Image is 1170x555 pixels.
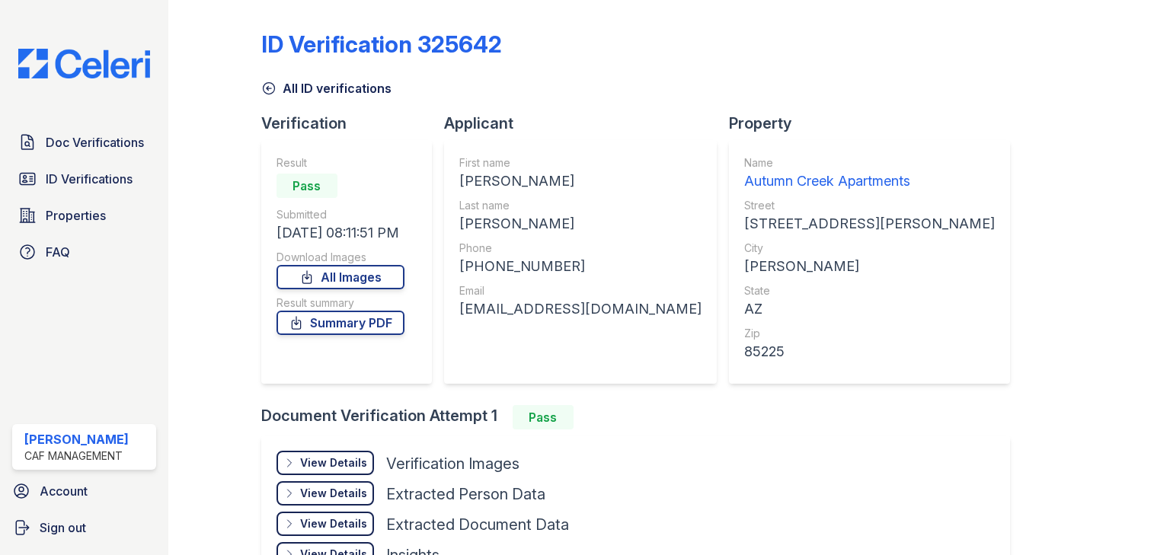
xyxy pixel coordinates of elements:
div: Autumn Creek Apartments [744,171,995,192]
div: City [744,241,995,256]
div: Pass [513,405,574,429]
div: Document Verification Attempt 1 [261,405,1022,429]
div: [PERSON_NAME] [24,430,129,448]
a: Doc Verifications [12,127,156,158]
div: Street [744,198,995,213]
div: AZ [744,298,995,320]
div: Email [459,283,702,298]
div: State [744,283,995,298]
div: First name [459,155,702,171]
div: Verification [261,113,444,134]
div: View Details [300,455,367,470]
div: [PERSON_NAME] [459,213,702,234]
a: Sign out [6,512,162,543]
a: Name Autumn Creek Apartments [744,155,995,192]
a: Account [6,476,162,506]
span: FAQ [46,243,70,261]
div: Extracted Document Data [386,514,569,535]
img: CE_Logo_Blue-a8612792a0a2168367f1c8372b55b34899dd931a85d93a1a3d3e32e68fde9ad4.png [6,49,162,78]
div: Zip [744,326,995,341]
span: Sign out [40,518,86,537]
a: Properties [12,200,156,231]
span: Properties [46,206,106,225]
a: All ID verifications [261,79,392,97]
div: Pass [277,174,337,198]
div: Name [744,155,995,171]
div: ID Verification 325642 [261,30,502,58]
a: All Images [277,265,404,289]
div: [DATE] 08:11:51 PM [277,222,404,244]
div: Download Images [277,250,404,265]
div: View Details [300,486,367,501]
div: Property [729,113,1022,134]
div: Extracted Person Data [386,483,545,505]
div: Result [277,155,404,171]
div: [STREET_ADDRESS][PERSON_NAME] [744,213,995,234]
div: [PERSON_NAME] [459,171,702,192]
div: Verification Images [386,453,519,474]
div: Result summary [277,295,404,311]
div: Submitted [277,207,404,222]
div: [PHONE_NUMBER] [459,256,702,277]
div: [PERSON_NAME] [744,256,995,277]
div: Applicant [444,113,729,134]
span: Doc Verifications [46,133,144,152]
a: ID Verifications [12,164,156,194]
div: CAF Management [24,448,129,464]
div: View Details [300,516,367,531]
div: Phone [459,241,702,256]
a: FAQ [12,237,156,267]
div: Last name [459,198,702,213]
span: ID Verifications [46,170,133,188]
div: 85225 [744,341,995,362]
div: [EMAIL_ADDRESS][DOMAIN_NAME] [459,298,702,320]
span: Account [40,482,88,500]
a: Summary PDF [277,311,404,335]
